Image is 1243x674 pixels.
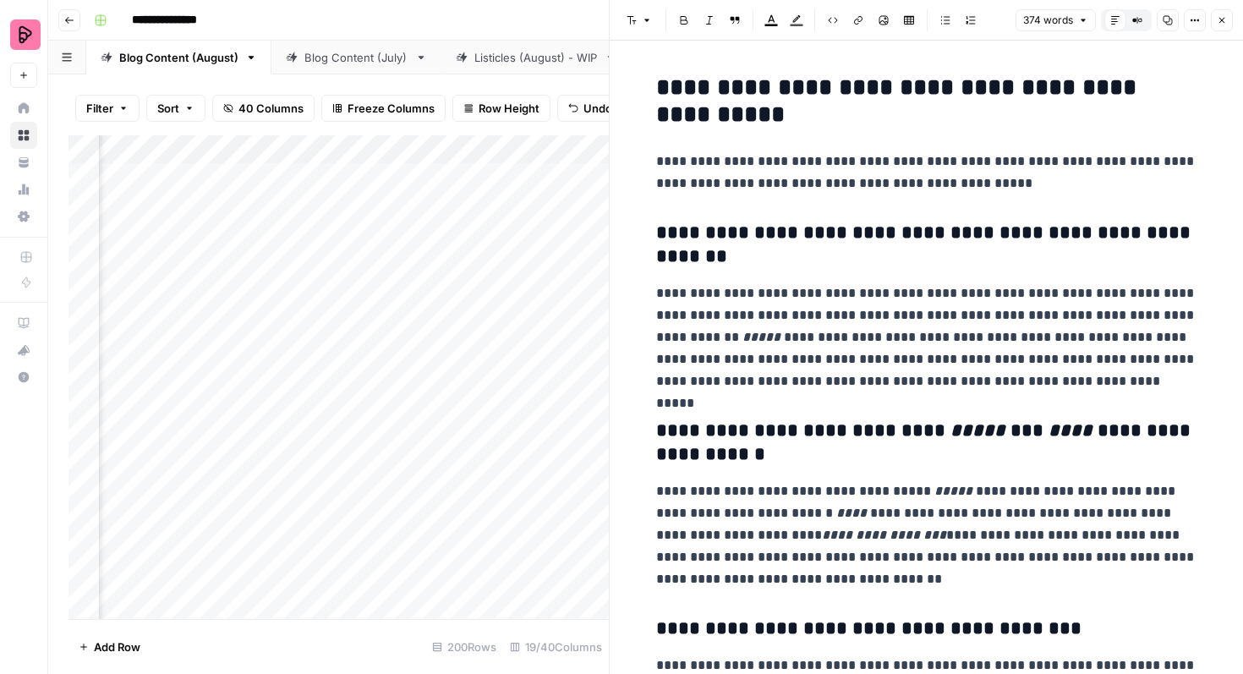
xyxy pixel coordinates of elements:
button: 374 words [1016,9,1096,31]
button: Row Height [452,95,550,122]
a: Browse [10,122,37,149]
a: Usage [10,176,37,203]
button: Help + Support [10,364,37,391]
a: Blog Content (July) [271,41,441,74]
span: Sort [157,100,179,117]
a: AirOps Academy [10,310,37,337]
img: Preply Logo [10,19,41,50]
button: Freeze Columns [321,95,446,122]
button: Add Row [68,633,151,660]
button: Sort [146,95,205,122]
div: 19/40 Columns [503,633,609,660]
a: Home [10,95,37,122]
span: 40 Columns [238,100,304,117]
button: Workspace: Preply [10,14,37,56]
span: Add Row [94,638,140,655]
span: Row Height [479,100,539,117]
div: Blog Content (August) [119,49,238,66]
a: Settings [10,203,37,230]
span: Undo [583,100,612,117]
div: 200 Rows [425,633,503,660]
div: Blog Content (July) [304,49,408,66]
span: Freeze Columns [348,100,435,117]
button: Undo [557,95,623,122]
span: 374 words [1023,13,1073,28]
a: Listicles (August) - WIP [441,41,631,74]
div: Listicles (August) - WIP [474,49,598,66]
button: 40 Columns [212,95,315,122]
div: What's new? [11,337,36,363]
button: Filter [75,95,140,122]
a: Blog Content (August) [86,41,271,74]
a: Your Data [10,149,37,176]
button: What's new? [10,337,37,364]
span: Filter [86,100,113,117]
